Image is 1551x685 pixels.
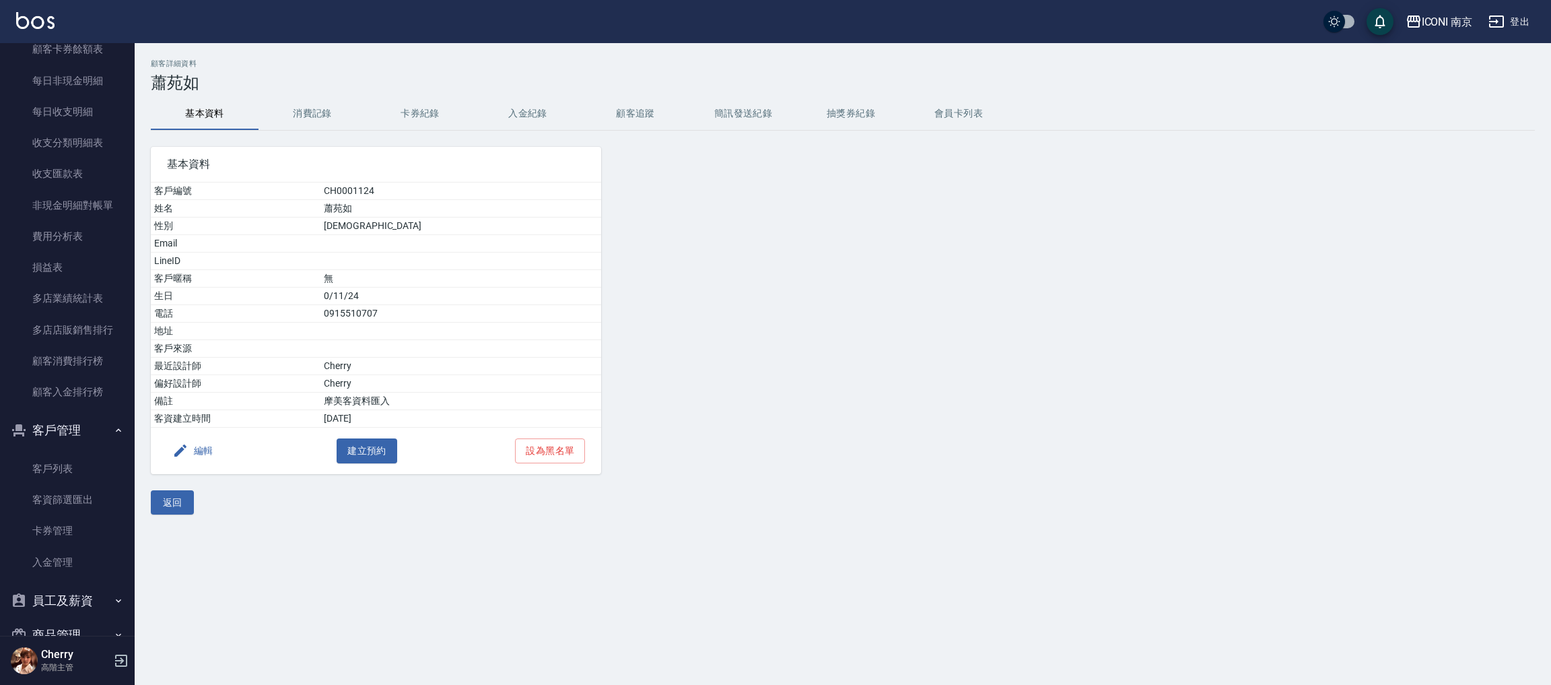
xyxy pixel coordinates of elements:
[151,340,320,358] td: 客戶來源
[320,288,601,305] td: 0/11/24
[320,410,601,428] td: [DATE]
[5,515,129,546] a: 卡券管理
[167,438,219,463] button: 編輯
[5,190,129,221] a: 非現金明細對帳單
[474,98,582,130] button: 入金紀錄
[258,98,366,130] button: 消費記錄
[151,358,320,375] td: 最近設計師
[151,323,320,340] td: 地址
[5,618,129,653] button: 商品管理
[5,158,129,189] a: 收支匯款表
[337,438,397,463] button: 建立預約
[151,288,320,305] td: 生日
[320,358,601,375] td: Cherry
[5,484,129,515] a: 客資篩選匯出
[5,377,129,407] a: 顧客入金排行榜
[366,98,474,130] button: 卡券紀錄
[41,661,110,674] p: 高階主管
[5,346,129,377] a: 顧客消費排行榜
[689,98,797,130] button: 簡訊發送紀錄
[5,96,129,127] a: 每日收支明細
[1400,8,1478,36] button: ICONI 南京
[5,34,129,65] a: 顧客卡券餘額表
[151,305,320,323] td: 電話
[320,305,601,323] td: 0915510707
[16,12,55,29] img: Logo
[320,183,601,200] td: CH0001124
[151,253,320,270] td: LineID
[151,270,320,288] td: 客戶暱稱
[5,252,129,283] a: 損益表
[320,375,601,393] td: Cherry
[5,127,129,158] a: 收支分類明細表
[5,453,129,484] a: 客戶列表
[151,59,1535,68] h2: 顧客詳細資料
[5,583,129,618] button: 員工及薪資
[151,410,320,428] td: 客資建立時間
[151,73,1535,92] h3: 蕭苑如
[151,490,194,515] button: 返回
[11,647,38,674] img: Person
[5,315,129,346] a: 多店店販銷售排行
[320,218,601,235] td: [DEMOGRAPHIC_DATA]
[167,158,585,171] span: 基本資料
[151,98,258,130] button: 基本資料
[1422,13,1473,30] div: ICONI 南京
[320,270,601,288] td: 無
[151,375,320,393] td: 偏好設計師
[5,221,129,252] a: 費用分析表
[151,183,320,200] td: 客戶編號
[905,98,1012,130] button: 會員卡列表
[797,98,905,130] button: 抽獎券紀錄
[41,648,110,661] h5: Cherry
[151,393,320,410] td: 備註
[5,547,129,578] a: 入金管理
[320,200,601,218] td: 蕭苑如
[1483,9,1535,34] button: 登出
[151,218,320,235] td: 性別
[582,98,689,130] button: 顧客追蹤
[5,283,129,314] a: 多店業績統計表
[5,65,129,96] a: 每日非現金明細
[1367,8,1393,35] button: save
[151,235,320,253] td: Email
[151,200,320,218] td: 姓名
[515,438,585,463] button: 設為黑名單
[5,413,129,448] button: 客戶管理
[320,393,601,410] td: 摩美客資料匯入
